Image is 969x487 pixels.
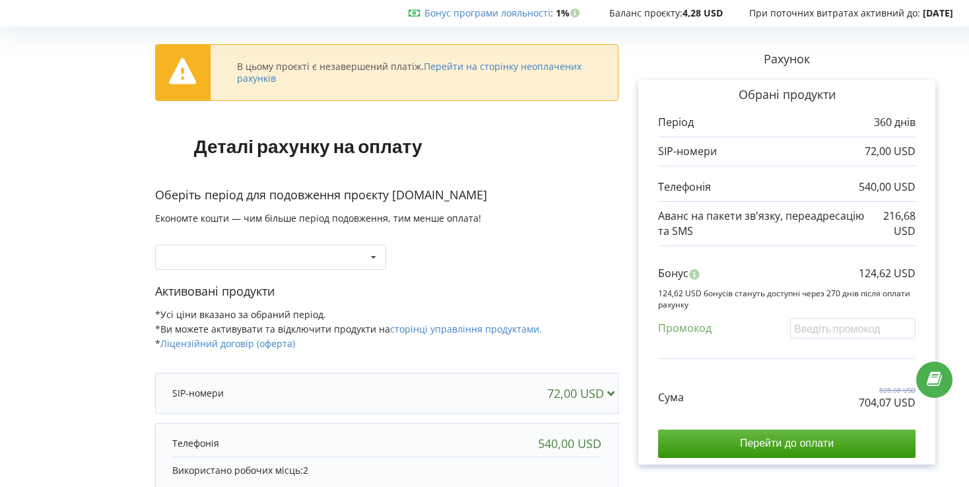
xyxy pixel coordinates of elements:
[609,7,683,19] span: Баланс проєкту:
[859,266,916,281] p: 124,62 USD
[237,61,591,84] div: В цьому проєкті є незавершений платіж.
[172,464,601,477] p: Використано робочих місць:
[155,283,618,300] p: Активовані продукти
[790,318,916,339] input: Введіть промокод
[859,179,916,195] p: 540,00 USD
[160,337,295,350] a: Ліцензійний договір (оферта)
[172,387,224,400] p: SIP-номери
[556,7,583,19] strong: 1%
[155,212,481,224] span: Економте кошти — чим більше період подовження, тим менше оплата!
[658,321,712,336] p: Промокод
[658,86,916,104] p: Обрані продукти
[424,7,553,19] span: :
[658,209,867,239] p: Аванс на пакети зв'язку, переадресацію та SMS
[658,266,688,281] p: Бонус
[865,144,916,159] p: 72,00 USD
[658,390,684,405] p: Сума
[237,60,582,84] a: Перейти на сторінку неоплачених рахунків
[658,430,916,457] input: Перейти до оплати
[172,437,219,450] p: Телефонія
[749,7,920,19] span: При поточних витратах активний до:
[155,323,542,335] span: *Ви можете активувати та відключити продукти на
[658,144,717,159] p: SIP-номери
[867,209,916,239] p: 216,68 USD
[658,179,711,195] p: Телефонія
[155,308,326,321] span: *Усі ціни вказано за обраний період.
[390,323,542,335] a: сторінці управління продуктами.
[874,115,916,130] p: 360 днів
[538,437,601,450] div: 540,00 USD
[658,288,916,310] p: 124,62 USD бонусів стануть доступні через 270 днів після оплати рахунку
[424,7,551,19] a: Бонус програми лояльності
[303,464,308,476] span: 2
[683,7,723,19] strong: 4,28 USD
[547,387,620,400] div: 72,00 USD
[859,385,916,395] p: 828,68 USD
[155,114,461,178] h1: Деталі рахунку на оплату
[658,115,694,130] p: Період
[155,187,618,204] p: Оберіть період для подовження проєкту [DOMAIN_NAME]
[618,51,955,68] p: Рахунок
[859,395,916,410] p: 704,07 USD
[923,7,953,19] strong: [DATE]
